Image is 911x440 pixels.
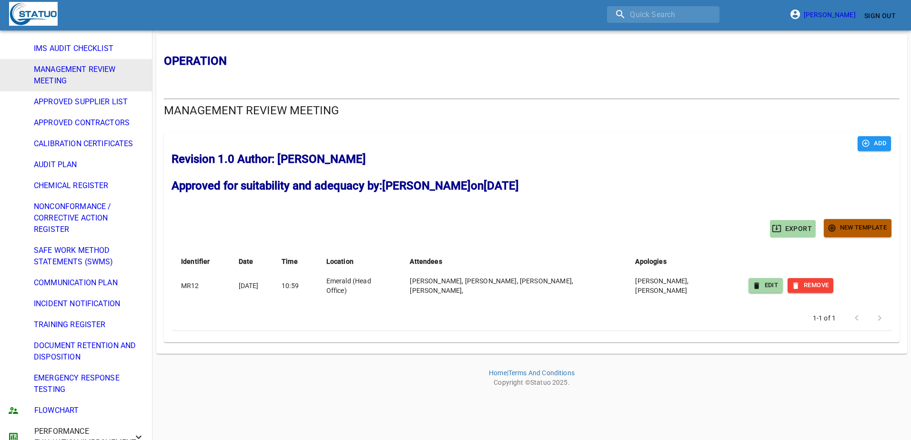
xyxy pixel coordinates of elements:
span: APPROVED CONTRACTORS [34,117,144,129]
button: ADD [858,136,891,151]
span: TRAINING REGISTER [34,319,144,330]
button: New Template [824,219,891,237]
span: EMERGENCY RESPONSE TESTING [34,372,144,395]
img: Statuo [9,2,58,26]
th: Location [317,247,401,276]
span: [DATE] [239,282,259,290]
b: Approved for suitability and adequacy by: [PERSON_NAME] on [DATE] [172,179,519,192]
span: FLOWCHART [34,405,144,416]
span: CALIBRATION CERTIFICATES [34,138,144,150]
span: DOCUMENT RETENTION AND DISPOSITION [34,340,144,363]
input: search [607,6,719,23]
span: APPROVED SUPPLIER LIST [34,96,144,108]
button: EDIT [749,278,783,293]
span: Sign Out [864,10,896,22]
span: NONCONFORMANCE / CORRECTIVE ACTION REGISTER [34,201,144,235]
span: AUDIT PLAN [34,159,144,170]
span: IMS AUDIT CHECKLIST [34,43,144,54]
a: [PERSON_NAME] [792,11,860,19]
span: COMMUNICATION PLAN [34,277,144,289]
a: Terms And Conditions [508,369,575,377]
th: Apologies [626,247,748,276]
span: MR12 [181,282,199,290]
button: REMOVE [788,278,833,293]
span: SAFE WORK METHOD STATEMENTS (SWMS) [34,245,144,268]
span: INCIDENT NOTIFICATION [34,298,144,310]
th: Time [272,247,317,276]
h2: MANAGEMENT REVIEW MEETING [164,103,900,118]
span: EDIT [753,280,779,291]
span: Emerald (Head Office) [326,277,371,294]
span: [PERSON_NAME], [PERSON_NAME], [PERSON_NAME], [PERSON_NAME], [410,277,573,294]
span: New Template [829,222,887,233]
th: Attendees [400,247,626,276]
span: EXPORT [774,223,812,235]
span: ADD [862,138,886,149]
a: Statuo [530,379,551,386]
a: Home [489,369,507,377]
span: CHEMICAL REGISTER [34,180,144,191]
span: MANAGEMENT REVIEW MEETING [34,64,144,87]
b: Revision 1.0 Author: [PERSON_NAME] [172,152,366,166]
b: OPERATION [164,54,227,68]
th: Identifier [172,247,229,276]
p: | Copyright © 2025 . [156,354,907,387]
button: Sign Out [860,7,900,25]
button: EXPORT [770,220,816,238]
th: Date [229,247,273,276]
span: [PERSON_NAME], [PERSON_NAME] [635,277,688,294]
span: 10:59 [282,282,299,290]
span: REMOVE [792,280,829,291]
p: 1-1 of 1 [813,313,836,323]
